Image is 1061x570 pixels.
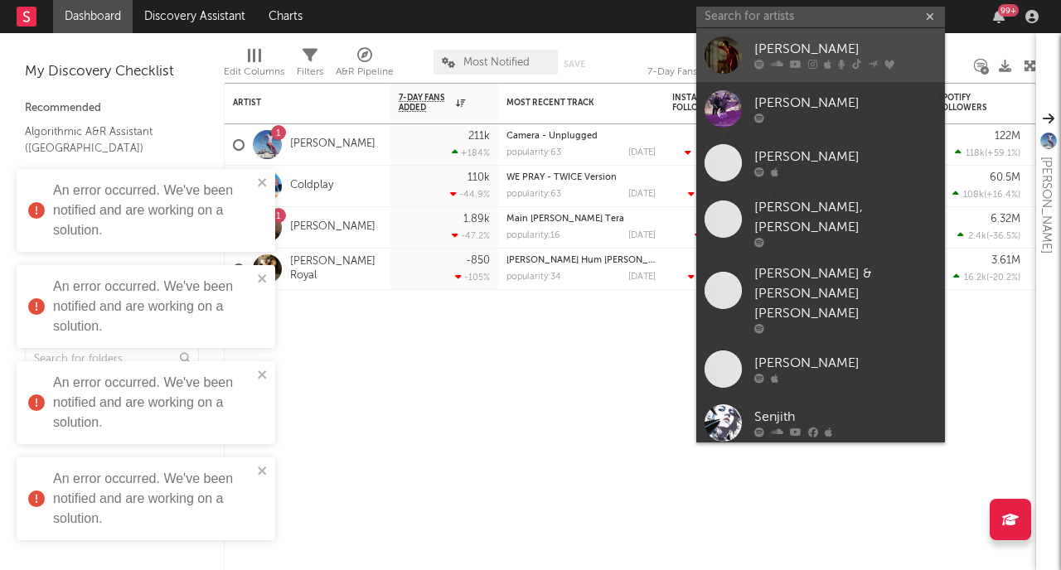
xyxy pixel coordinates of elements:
[257,176,269,191] button: close
[685,147,755,158] div: ( )
[991,214,1020,225] div: 6.32M
[695,230,755,241] div: ( )
[688,272,755,283] div: ( )
[336,62,394,82] div: A&R Pipeline
[964,273,986,283] span: 16.2k
[257,368,269,384] button: close
[953,272,1020,283] div: ( )
[506,173,656,182] div: WE PRAY - TWICE Version
[506,98,631,108] div: Most Recent Track
[25,99,199,118] div: Recommended
[754,354,937,374] div: [PERSON_NAME]
[957,230,1020,241] div: ( )
[754,40,937,60] div: [PERSON_NAME]
[696,396,945,450] a: Senjith
[53,373,252,432] div: An error occurred. We've been notified and are working on a solution.
[468,131,490,142] div: 211k
[754,408,937,427] div: Senjith
[986,191,1018,200] span: +16.4 %
[257,272,269,287] button: close
[696,136,945,190] a: [PERSON_NAME]
[628,148,656,157] div: [DATE]
[466,255,490,266] div: -850
[937,93,996,113] div: Spotify Followers
[450,189,490,200] div: -44.9 %
[952,189,1020,200] div: ( )
[696,28,945,82] a: [PERSON_NAME]
[53,469,252,529] div: An error occurred. We've been notified and are working on a solution.
[290,138,375,152] a: [PERSON_NAME]
[506,173,617,182] a: WE PRAY - TWICE Version
[336,41,394,89] div: A&R Pipeline
[754,198,937,238] div: [PERSON_NAME], [PERSON_NAME]
[290,220,375,234] a: [PERSON_NAME]
[506,148,561,157] div: popularity: 63
[452,147,490,158] div: +184 %
[955,147,1020,158] div: ( )
[754,94,937,114] div: [PERSON_NAME]
[995,131,1020,142] div: 122M
[25,123,182,157] a: Algorithmic A&R Assistant ([GEOGRAPHIC_DATA])
[696,342,945,396] a: [PERSON_NAME]
[224,41,284,89] div: Edit Columns
[297,62,323,82] div: Filters
[224,62,284,82] div: Edit Columns
[463,214,490,225] div: 1.89k
[455,272,490,283] div: -105 %
[628,273,656,282] div: [DATE]
[290,255,382,283] a: [PERSON_NAME] Royal
[990,172,1020,183] div: 60.5M
[564,60,585,69] button: Save
[963,191,984,200] span: 108k
[506,215,624,224] a: Main [PERSON_NAME] Tera
[688,189,755,200] div: ( )
[998,4,1019,17] div: 99 +
[628,231,656,240] div: [DATE]
[696,82,945,136] a: [PERSON_NAME]
[754,264,937,324] div: [PERSON_NAME] & [PERSON_NAME] [PERSON_NAME]
[399,93,452,113] span: 7-Day Fans Added
[991,255,1020,266] div: 3.61M
[452,230,490,241] div: -47.2 %
[754,147,937,167] div: [PERSON_NAME]
[297,41,323,89] div: Filters
[696,256,945,342] a: [PERSON_NAME] & [PERSON_NAME] [PERSON_NAME]
[506,132,598,141] a: Camera - Unplugged
[506,273,561,282] div: popularity: 34
[993,10,1005,23] button: 99+
[25,62,199,82] div: My Discovery Checklist
[233,98,357,108] div: Artist
[506,231,560,240] div: popularity: 16
[506,215,656,224] div: Main Simran Karaan Tera
[257,464,269,480] button: close
[468,172,490,183] div: 110k
[672,93,730,113] div: Instagram Followers
[290,179,333,193] a: Coldplay
[695,149,722,158] span: -22.3k
[987,149,1018,158] span: +59.1 %
[53,181,252,240] div: An error occurred. We've been notified and are working on a solution.
[989,232,1018,241] span: -36.5 %
[968,232,986,241] span: 2.4k
[989,273,1018,283] span: -20.2 %
[647,41,772,89] div: 7-Day Fans Added (7-Day Fans Added)
[53,277,252,336] div: An error occurred. We've been notified and are working on a solution.
[966,149,985,158] span: 118k
[647,62,772,82] div: 7-Day Fans Added (7-Day Fans Added)
[506,132,656,141] div: Camera - Unplugged
[506,256,792,265] a: [PERSON_NAME] Hum [PERSON_NAME] - [PERSON_NAME] Version
[696,7,945,27] input: Search for artists
[628,190,656,199] div: [DATE]
[696,190,945,256] a: [PERSON_NAME], [PERSON_NAME]
[506,190,561,199] div: popularity: 63
[506,256,656,265] div: Kho Gaye Hum Kahan - Shachi Shetty Version
[463,57,530,68] span: Most Notified
[1036,157,1056,254] div: [PERSON_NAME]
